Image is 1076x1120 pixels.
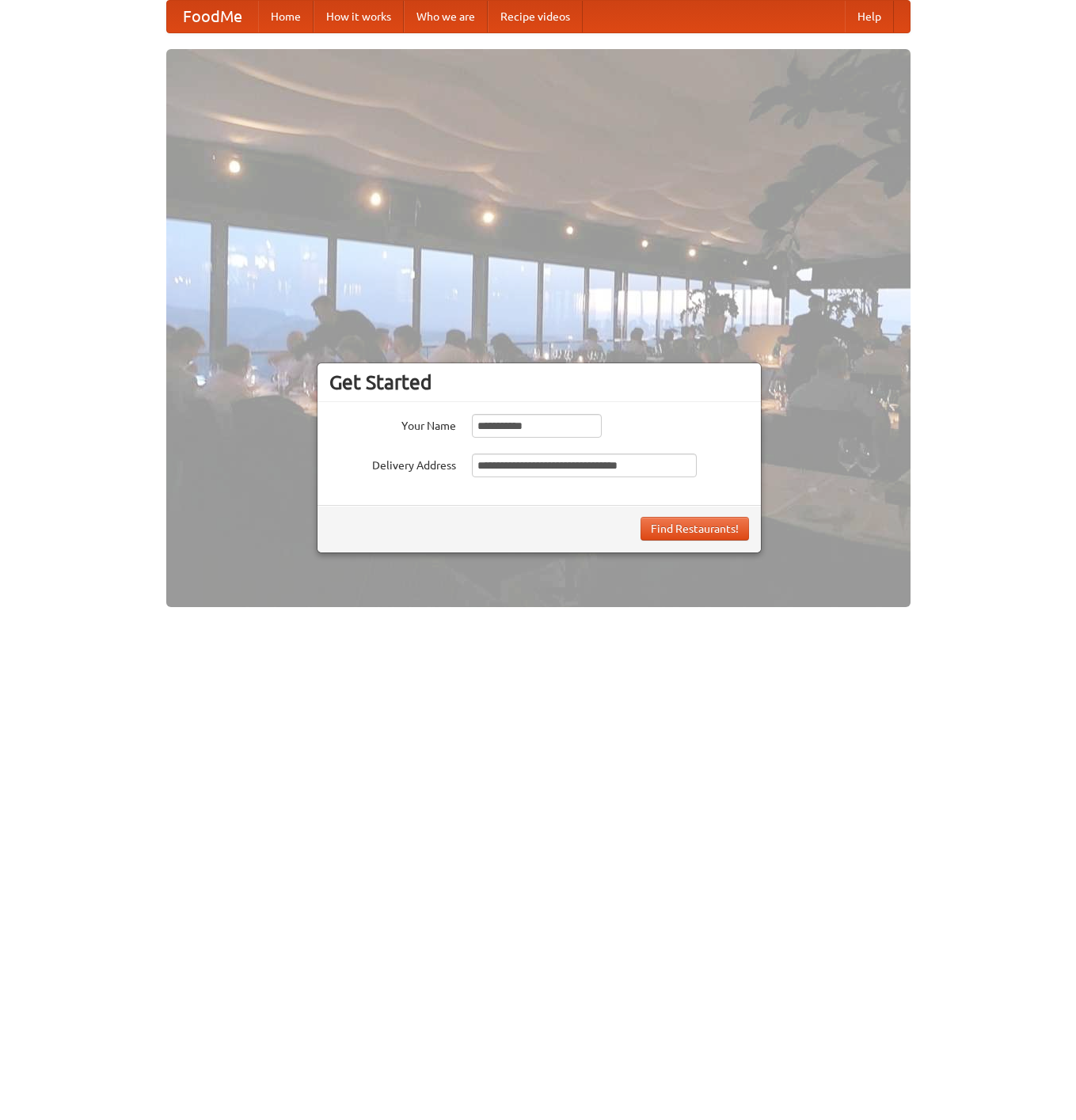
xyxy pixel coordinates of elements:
a: Home [258,1,314,32]
a: FoodMe [167,1,258,32]
button: Find Restaurants! [641,517,749,541]
a: How it works [314,1,404,32]
a: Who we are [404,1,488,32]
a: Recipe videos [488,1,583,32]
h3: Get Started [329,370,749,394]
label: Delivery Address [329,454,456,473]
a: Help [845,1,894,32]
label: Your Name [329,414,456,434]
